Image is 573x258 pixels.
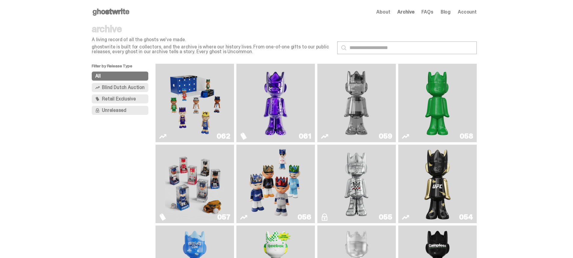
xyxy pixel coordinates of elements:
a: Archive [397,10,414,14]
button: Unreleased [92,106,148,115]
span: Unreleased [102,108,126,113]
p: archive [92,24,332,34]
p: ghostwrite is built for collectors, and the archive is where our history lives. From one-of-one g... [92,45,332,54]
div: 061 [299,133,311,140]
span: All [95,74,101,78]
a: Game Face (2025) [240,147,311,221]
a: FAQs [421,10,433,14]
p: A living record of all the ghosts we've made. [92,37,332,42]
button: All [92,72,148,81]
span: Retail Exclusive [102,97,136,101]
div: 056 [297,213,311,221]
a: Blog [441,10,451,14]
a: About [376,10,390,14]
button: Blind Dutch Auction [92,83,148,92]
div: 054 [459,213,473,221]
a: Ruby [402,147,473,221]
img: Game Face (2025) [165,66,224,140]
a: Schrödinger's ghost: Sunday Green [402,66,473,140]
a: Game Face (2025) [159,66,230,140]
a: Account [458,10,477,14]
p: Filter by Release Type [92,64,156,72]
img: I Was There SummerSlam [327,147,386,221]
img: Ruby [422,147,454,221]
span: Blind Dutch Auction [102,85,145,90]
button: Retail Exclusive [92,94,148,103]
a: Fantasy [240,66,311,140]
div: 055 [379,213,392,221]
img: Fantasy [246,66,305,140]
img: Game Face (2025) [165,147,224,221]
div: 057 [217,213,230,221]
img: Game Face (2025) [246,147,305,221]
a: I Was There SummerSlam [321,147,392,221]
a: Two [321,66,392,140]
div: 058 [460,133,473,140]
img: Two [327,66,386,140]
div: 062 [217,133,230,140]
div: 059 [379,133,392,140]
a: Game Face (2025) [159,147,230,221]
img: Schrödinger's ghost: Sunday Green [408,66,467,140]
